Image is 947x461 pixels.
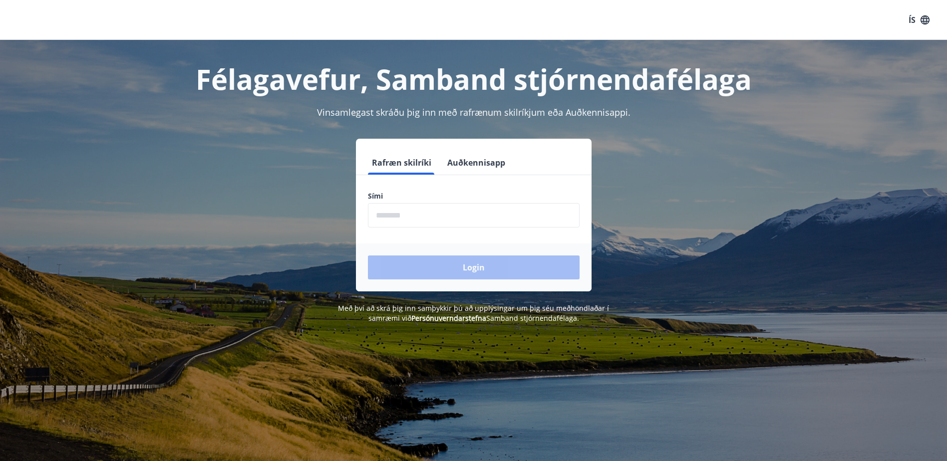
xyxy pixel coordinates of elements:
label: Sími [368,191,580,201]
button: Auðkennisapp [443,151,509,175]
h1: Félagavefur, Samband stjórnendafélaga [126,60,821,98]
span: Vinsamlegast skráðu þig inn með rafrænum skilríkjum eða Auðkennisappi. [317,106,631,118]
a: Persónuverndarstefna [411,313,486,323]
button: Rafræn skilríki [368,151,435,175]
span: Með því að skrá þig inn samþykkir þú að upplýsingar um þig séu meðhöndlaðar í samræmi við Samband... [338,303,609,323]
button: ÍS [903,11,935,29]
